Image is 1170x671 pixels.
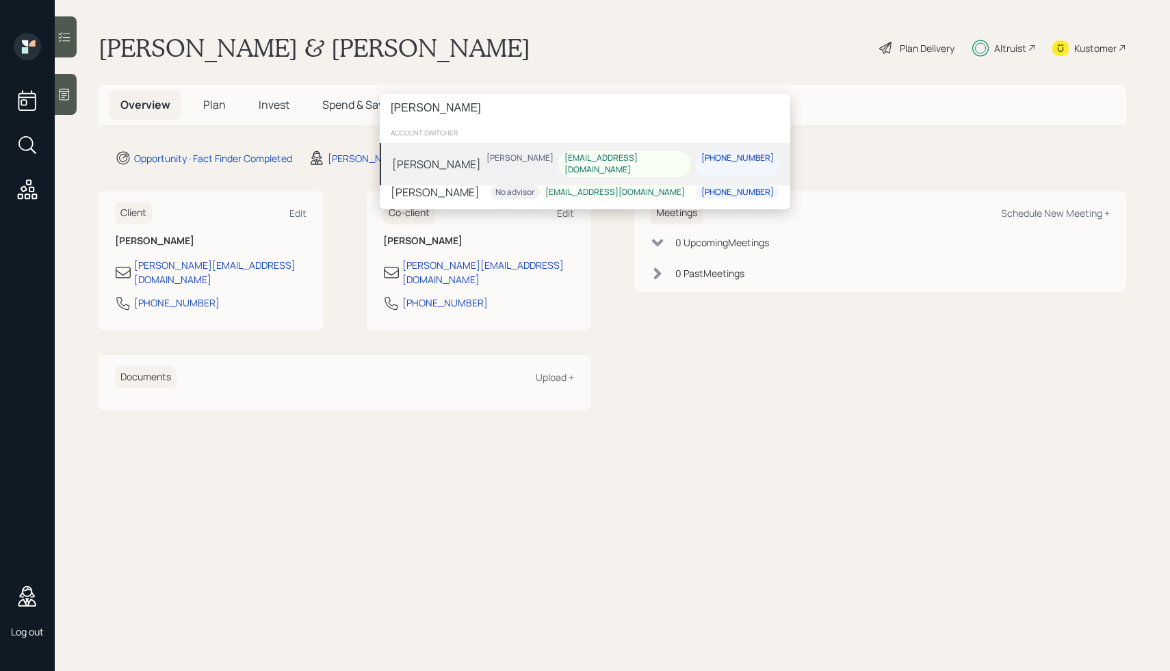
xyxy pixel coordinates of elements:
div: No advisor [495,187,534,198]
div: [PHONE_NUMBER] [701,153,774,164]
div: [PERSON_NAME] [391,184,480,200]
div: account switcher [380,122,790,143]
div: [EMAIL_ADDRESS][DOMAIN_NAME] [564,153,685,176]
input: Type a command or search… [380,94,790,122]
div: [PERSON_NAME] [486,153,554,164]
div: [PERSON_NAME] [392,156,481,172]
div: [PHONE_NUMBER] [701,187,774,198]
div: [EMAIL_ADDRESS][DOMAIN_NAME] [545,187,685,198]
